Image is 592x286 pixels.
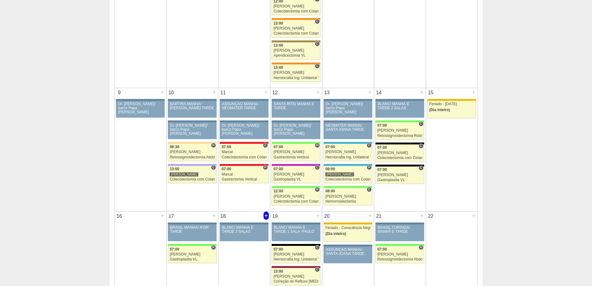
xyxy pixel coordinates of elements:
[218,88,228,97] div: 11
[272,20,320,37] a: C 13:00 [PERSON_NAME] Colecistectomia com Colangiografia VL
[326,124,370,132] div: NEOMATER MANHÃ/ SANTA JOANA TARDE
[324,166,372,183] a: H 08:00 [PERSON_NAME] Colecistectomia com Colangiografia VL
[273,177,319,181] div: Gastroplastia VL
[115,88,124,97] div: 9
[429,102,474,106] div: Feriado - [DATE]
[419,245,423,250] span: Hospital
[168,244,216,246] div: Key: Brasil
[377,257,422,261] div: Retossigmoidectomia Abdominal VL
[220,224,268,241] a: BLANC/ MANHÃ E TARDE 2 SALAS
[168,142,216,144] div: Key: Bartira
[272,166,320,183] a: C 07:00 [PERSON_NAME] Gastroplastia VL
[211,143,216,148] span: Hospital
[273,71,319,75] div: [PERSON_NAME]
[375,246,424,263] a: H 07:00 [PERSON_NAME] Retossigmoidectomia Abdominal VL
[170,177,215,181] div: Colecistectomia com Colangiografia VL
[222,155,267,159] div: Colecistectomia com Colangiografia VL
[325,150,370,154] div: [PERSON_NAME]
[324,120,372,122] div: Key: Aviso
[273,269,283,274] span: 13:00
[168,164,216,166] div: Key: Christóvão da Gama
[170,167,179,171] span: 13:00
[272,18,320,20] div: Key: São Luiz - SCS
[429,108,450,112] span: (Dia inteiro)
[212,212,217,220] div: +
[419,88,424,96] div: +
[315,19,319,24] span: Consultório
[220,99,268,101] div: Key: Aviso
[220,101,268,118] a: ASSUNÇÃO MANHÃ/ NEOMATER TARDE
[325,226,370,230] div: Feriado - Consciência Negra
[272,144,320,161] a: H 07:00 [PERSON_NAME] Gastrectomia Vertical
[273,279,319,284] div: Correção do Refluxo [MEDICAL_DATA] esofágico Robótico
[374,212,384,221] div: 21
[220,144,268,161] a: C 07:00 Marcal Colecistectomia com Colangiografia VL
[168,224,216,241] a: BRASIL MANHÃ/ IFOR TARDE
[220,166,268,183] a: H 07:00 Marcal Gastrectomia Vertical
[263,143,268,148] span: Consultório
[263,165,268,170] span: Hospital
[322,212,332,221] div: 20
[273,189,283,193] span: 12:00
[378,102,422,110] div: BLANC/ MANHÃ E TARDE 2 SALAS
[377,252,422,256] div: [PERSON_NAME]
[375,120,424,122] div: Key: Brasil
[324,144,372,161] a: C 07:00 [PERSON_NAME] Herniorrafia Ing. Unilateral VL
[273,257,319,261] div: Herniorrafia Ing. Unilateral VL
[325,177,370,181] div: Colecistectomia com Colangiografia VL
[377,145,387,150] span: 07:00
[222,124,266,136] div: Dr. [PERSON_NAME]/ barco Papa [PERSON_NAME]
[375,165,424,166] div: Key: Blanc
[272,223,320,224] div: Key: Aviso
[167,88,176,97] div: 10
[168,223,216,224] div: Key: Aviso
[426,88,436,97] div: 15
[471,212,476,220] div: +
[170,155,215,159] div: Retossigmoidectomia Abdominal
[168,101,216,118] a: BARTIRA MANHÃ/ [PERSON_NAME] TARDE
[272,122,320,139] a: Dr. [PERSON_NAME]/ barco Papa [PERSON_NAME]
[273,145,283,149] span: 07:00
[324,122,372,139] a: NEOMATER MANHÃ/ SANTA JOANA TARDE
[315,212,321,220] div: +
[375,99,424,101] div: Key: Aviso
[325,189,335,193] span: 08:00
[272,246,320,263] a: C 07:00 [PERSON_NAME] Herniorrafia Ing. Unilateral VL
[270,88,280,97] div: 12
[325,199,370,204] div: Hemorroidectomia
[419,143,423,148] span: Consultório
[170,145,179,149] span: 08:30
[211,245,216,250] span: Hospital
[170,257,215,261] div: Gastroplastia VL
[272,101,320,118] a: SANTA RITA/ MANHÃ E TARDE
[367,165,371,170] span: Hospital
[273,199,319,204] div: Colecistectomia com Colangiografia VL
[315,41,319,46] span: Consultório
[324,224,372,242] a: Feriado - Consciência Negra (Dia inteiro)
[375,224,424,241] a: BRASIL CURINGA/ MANHÃ E TARDE
[324,245,372,246] div: Key: Aviso
[272,142,320,144] div: Key: Brasil
[168,120,216,122] div: Key: Aviso
[222,167,231,171] span: 07:00
[325,172,354,177] div: [PERSON_NAME]
[273,167,283,171] span: 07:00
[324,101,372,118] a: Dr. [PERSON_NAME]/ barco Papa [PERSON_NAME]
[272,186,320,188] div: Key: Brasil
[272,268,320,285] a: C 13:00 [PERSON_NAME] Correção do Refluxo [MEDICAL_DATA] esofágico Robótico
[272,120,320,122] div: Key: Aviso
[264,88,269,96] div: +
[218,212,228,221] div: 18
[170,247,179,251] span: 07:00
[274,124,318,136] div: Dr. [PERSON_NAME]/ barco Papa [PERSON_NAME]
[272,63,320,64] div: Key: São Luiz - SCS
[272,40,320,42] div: Key: Oswaldo Cruz Paulista
[273,155,319,159] div: Gastrectomia Vertical
[374,88,384,97] div: 14
[273,26,319,30] div: [PERSON_NAME]
[118,102,163,115] div: Dr. [PERSON_NAME]/ barco Papa [PERSON_NAME]
[273,21,283,26] span: 13:00
[115,212,124,221] div: 16
[273,150,319,154] div: [PERSON_NAME]
[377,156,422,160] div: Colecistectomia com Colangiografia VL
